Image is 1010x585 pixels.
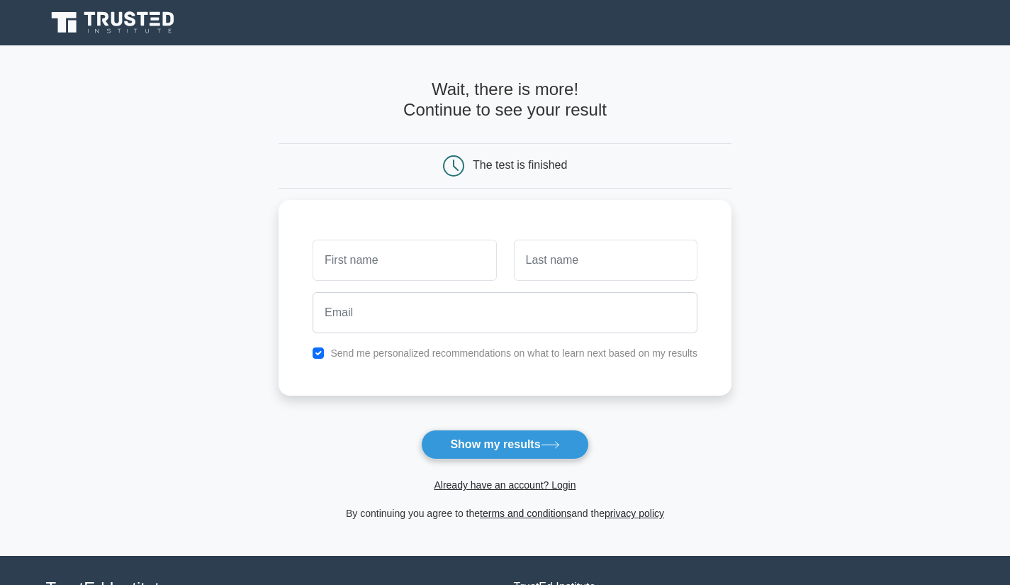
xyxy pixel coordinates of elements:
[480,508,571,519] a: terms and conditions
[279,79,731,121] h4: Wait, there is more! Continue to see your result
[434,479,576,491] a: Already have an account? Login
[313,292,697,333] input: Email
[421,430,588,459] button: Show my results
[605,508,664,519] a: privacy policy
[514,240,697,281] input: Last name
[473,159,567,171] div: The test is finished
[313,240,496,281] input: First name
[330,347,697,359] label: Send me personalized recommendations on what to learn next based on my results
[270,505,740,522] div: By continuing you agree to the and the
